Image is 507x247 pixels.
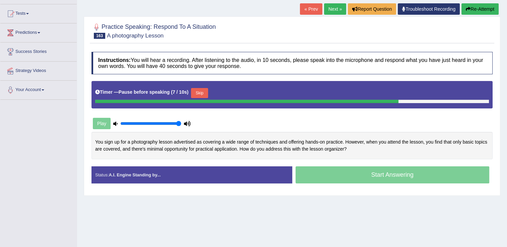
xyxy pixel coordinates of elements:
b: ( [171,89,173,95]
small: A photography Lesson [107,32,164,39]
a: Predictions [0,23,77,40]
a: Strategy Videos [0,62,77,78]
b: Instructions: [98,57,131,63]
h4: You will hear a recording. After listening to the audio, in 10 seconds, please speak into the mic... [91,52,493,74]
a: Next » [324,3,346,15]
div: You sign up for a photography lesson advertised as covering a wide range of techniques and offeri... [91,132,493,159]
b: Pause before speaking [119,89,170,95]
a: Success Stories [0,43,77,59]
button: Re-Attempt [461,3,499,15]
a: Troubleshoot Recording [398,3,460,15]
a: Your Account [0,81,77,97]
div: Status: [91,166,292,183]
span: 163 [94,33,105,39]
h2: Practice Speaking: Respond To A Situation [91,22,216,39]
a: « Prev [300,3,322,15]
button: Report Question [348,3,396,15]
a: Tests [0,4,77,21]
h5: Timer — [95,90,188,95]
b: ) [187,89,189,95]
strong: A.I. Engine Standing by... [109,172,161,177]
b: 7 / 10s [173,89,187,95]
button: Skip [191,88,208,98]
